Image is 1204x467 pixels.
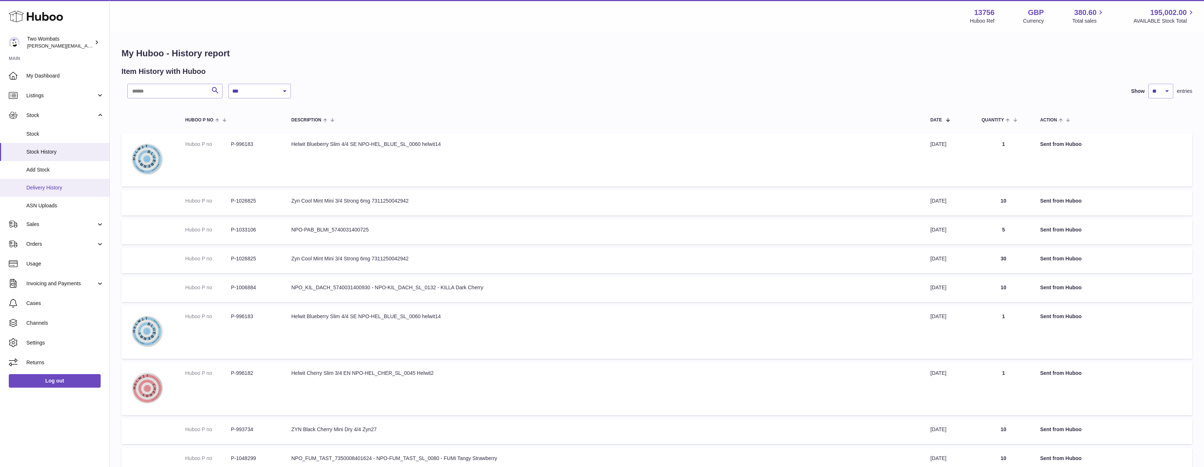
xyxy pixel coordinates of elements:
[974,8,995,18] strong: 13756
[26,320,104,327] span: Channels
[284,190,923,215] td: Zyn Cool Mint Mini 3/4 Strong 6mg 7311250042942
[1177,88,1192,95] span: entries
[974,362,1033,415] td: 1
[231,255,277,262] dd: P-1026825
[974,419,1033,444] td: 10
[231,370,277,377] dd: P-996182
[1040,141,1082,147] strong: Sent from Huboo
[923,133,974,187] td: [DATE]
[923,306,974,359] td: [DATE]
[185,426,231,433] dt: Huboo P no
[1131,88,1145,95] label: Show
[129,141,165,177] img: Helwit_Blueberry_Slim_4_4_Nicotine_Pouches-7350122216746.webp
[26,280,96,287] span: Invoicing and Payments
[284,419,923,444] td: ZYN Black Cherry Mini Dry 4/4 Zyn27
[1040,455,1082,461] strong: Sent from Huboo
[121,67,206,76] h2: Item History with Huboo
[1040,370,1082,376] strong: Sent from Huboo
[974,133,1033,187] td: 1
[26,148,104,155] span: Stock History
[185,370,231,377] dt: Huboo P no
[923,419,974,444] td: [DATE]
[1074,8,1096,18] span: 380.60
[26,72,104,79] span: My Dashboard
[1028,8,1044,18] strong: GBP
[1040,285,1082,290] strong: Sent from Huboo
[185,455,231,462] dt: Huboo P no
[1023,18,1044,25] div: Currency
[231,141,277,148] dd: P-996183
[1133,18,1195,25] span: AVAILABLE Stock Total
[1040,426,1082,432] strong: Sent from Huboo
[930,118,942,123] span: Date
[231,284,277,291] dd: P-1006884
[185,197,231,204] dt: Huboo P no
[27,35,93,49] div: Two Wombats
[129,370,165,406] img: Helwit_Cherry_Slim_3_4_Nicotine_Pouches-7350122212182.webp
[974,277,1033,302] td: 10
[974,248,1033,273] td: 30
[26,131,104,138] span: Stock
[1040,256,1082,261] strong: Sent from Huboo
[231,197,277,204] dd: P-1026825
[26,92,96,99] span: Listings
[9,374,101,387] a: Log out
[284,248,923,273] td: Zyn Cool Mint Mini 3/4 Strong 6mg 7311250042942
[1040,313,1082,319] strong: Sent from Huboo
[27,43,147,49] span: [PERSON_NAME][EMAIL_ADDRESS][DOMAIN_NAME]
[923,248,974,273] td: [DATE]
[26,112,96,119] span: Stock
[231,226,277,233] dd: P-1033106
[129,313,165,350] img: Helwit_Blueberry_Slim_4_4_Nicotine_Pouches-7350122216746.webp
[284,306,923,359] td: Helwit Blueberry Slim 4/4 SE NPO-HEL_BLUE_SL_0060 helwit14
[1072,18,1105,25] span: Total sales
[26,359,104,366] span: Returns
[970,18,995,25] div: Huboo Ref
[974,219,1033,244] td: 5
[291,118,321,123] span: Description
[923,219,974,244] td: [DATE]
[923,362,974,415] td: [DATE]
[185,284,231,291] dt: Huboo P no
[185,118,213,123] span: Huboo P no
[231,455,277,462] dd: P-1048299
[26,221,96,228] span: Sales
[923,277,974,302] td: [DATE]
[923,190,974,215] td: [DATE]
[1133,8,1195,25] a: 195,002.00 AVAILABLE Stock Total
[231,426,277,433] dd: P-993734
[185,226,231,233] dt: Huboo P no
[26,241,96,248] span: Orders
[26,184,104,191] span: Delivery History
[1040,227,1082,233] strong: Sent from Huboo
[284,362,923,415] td: Helwit Cherry Slim 3/4 EN NPO-HEL_CHER_SL_0045 Helwit2
[26,300,104,307] span: Cases
[185,141,231,148] dt: Huboo P no
[284,277,923,302] td: NPO_KIL_DACH_5740031400930 - NPO-KIL_DACH_SL_0132 - KILLA Dark Cherry
[284,133,923,187] td: Helwit Blueberry Slim 4/4 SE NPO-HEL_BLUE_SL_0060 helwit14
[231,313,277,320] dd: P-996183
[9,37,20,48] img: alan@twowombats.com
[26,260,104,267] span: Usage
[26,339,104,346] span: Settings
[974,190,1033,215] td: 10
[1040,118,1057,123] span: Action
[1040,198,1082,204] strong: Sent from Huboo
[974,306,1033,359] td: 1
[26,166,104,173] span: Add Stock
[121,48,1192,59] h1: My Huboo - History report
[284,219,923,244] td: NPO-PAB_BLMI_5740031400725
[185,313,231,320] dt: Huboo P no
[185,255,231,262] dt: Huboo P no
[26,202,104,209] span: ASN Uploads
[981,118,1004,123] span: Quantity
[1150,8,1187,18] span: 195,002.00
[1072,8,1105,25] a: 380.60 Total sales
